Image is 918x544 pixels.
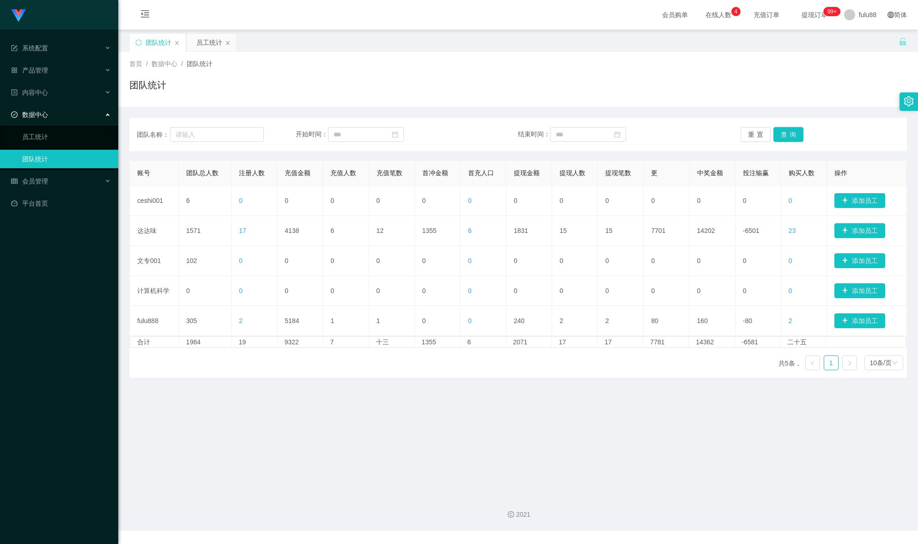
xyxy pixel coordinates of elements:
[518,130,550,138] font: 结束时间：
[137,338,150,346] font: 合计
[787,338,807,346] font: 二十五
[742,338,758,346] font: -6581
[330,227,334,234] font: 6
[743,169,769,177] font: 投注输赢
[22,128,111,146] a: 员工统计
[827,8,837,15] font: 99+
[810,361,815,366] i: 图标： 左
[468,197,472,204] font: 0
[559,227,567,234] font: 15
[514,197,517,204] font: 0
[559,169,585,177] font: 提现人数
[181,60,183,67] font: /
[285,317,299,324] font: 5184
[330,197,334,204] font: 0
[789,227,796,234] font: 23
[330,317,334,324] font: 1
[186,227,201,234] font: 1571
[152,60,177,67] font: 数据中心
[894,11,907,18] font: 简体
[186,338,201,346] font: 1984
[773,127,803,142] button: 查询
[605,227,613,234] font: 15
[22,44,48,52] font: 系统配置
[847,361,852,366] i: 图标： 右
[22,67,48,74] font: 产品管理
[330,257,334,264] font: 0
[651,169,657,177] font: 更
[824,355,839,370] li: 1
[468,169,494,177] font: 首充人口
[697,169,723,177] font: 中奖金额
[146,39,171,46] font: 团队统计
[186,317,197,324] font: 305
[514,287,517,294] font: 0
[137,317,158,324] font: fulu888
[605,257,609,264] font: 0
[330,338,334,346] font: 7
[468,338,471,346] font: 6
[514,317,524,324] font: 240
[330,169,356,177] font: 充值人数
[196,39,222,46] font: 员工统计
[604,338,612,346] font: 17
[285,257,288,264] font: 0
[605,197,609,204] font: 0
[697,227,715,234] font: 14202
[651,317,658,324] font: 80
[741,127,771,142] button: 重置
[605,287,609,294] font: 0
[11,194,111,213] a: 图标：仪表板平台首页
[514,227,528,234] font: 1831
[137,169,150,177] font: 账号
[239,169,265,177] font: 注册人数
[697,197,701,204] font: 0
[789,317,792,324] font: 2
[186,287,190,294] font: 0
[129,80,166,90] font: 团队统计
[514,257,517,264] font: 0
[789,169,815,177] font: 购买人数
[892,360,898,367] i: 图标： 下
[422,338,436,346] font: 1355
[285,169,310,177] font: 充值金额
[186,169,219,177] font: 团队总人数
[377,227,384,234] font: 12
[859,11,876,18] font: fulu88
[651,287,655,294] font: 0
[789,257,792,264] font: 0
[225,40,231,46] i: 图标： 关闭
[514,169,540,177] font: 提现金额
[392,131,398,138] i: 图标：日历
[468,287,472,294] font: 0
[834,283,885,298] button: 图标: 加号添加员工
[377,197,380,204] font: 0
[135,39,142,46] i: 图标：同步
[129,60,142,67] font: 首页
[870,359,892,367] font: 10条/页
[605,169,631,177] font: 提现笔数
[11,9,26,22] img: logo.9652507e.png
[468,257,472,264] font: 0
[743,257,747,264] font: 0
[422,317,426,324] font: 0
[651,257,655,264] font: 0
[11,178,18,184] i: 图标： 表格
[559,197,563,204] font: 0
[899,37,907,46] i: 图标： 解锁
[377,317,380,324] font: 1
[516,511,530,518] font: 2021
[559,317,563,324] font: 2
[11,111,18,118] i: 图标: 检查-圆圈-o
[285,338,299,346] font: 9322
[22,111,48,118] font: 数据中心
[296,130,328,138] font: 开始时间：
[377,169,402,177] font: 充值笔数
[137,197,163,204] font: ceshi001
[888,12,894,18] i: 图标: 全球
[186,257,197,264] font: 102
[789,197,792,204] font: 0
[376,338,389,346] font: 十三
[422,169,448,177] font: 首冲金额
[285,287,288,294] font: 0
